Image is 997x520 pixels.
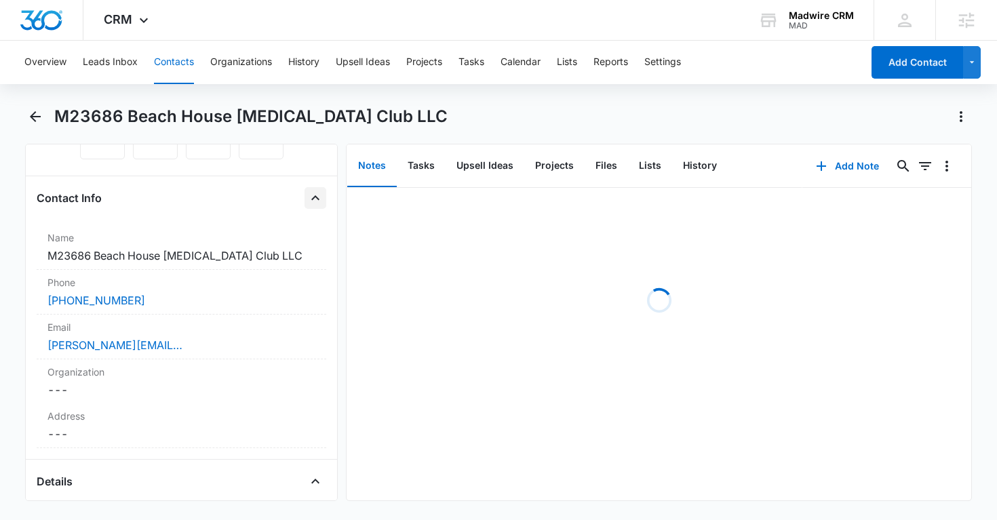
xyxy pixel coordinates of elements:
button: Search... [893,155,914,177]
dd: M23686 Beach House [MEDICAL_DATA] Club LLC [47,247,316,264]
div: Phone[PHONE_NUMBER] [37,270,327,315]
button: Add Note [802,150,893,182]
button: Settings [644,41,681,84]
a: Text [133,136,178,147]
button: Files [585,145,628,187]
button: Overview [24,41,66,84]
button: Actions [950,106,972,127]
button: Calendar [501,41,541,84]
button: History [288,41,319,84]
button: Lists [628,145,672,187]
button: Projects [524,145,585,187]
div: Organization--- [37,359,327,403]
button: Close [305,471,326,492]
div: NameM23686 Beach House [MEDICAL_DATA] Club LLC [37,225,327,270]
button: Add Contact [872,46,963,79]
label: Name [47,231,316,245]
label: Phone [47,275,316,289]
button: History [672,145,728,187]
button: Leads Inbox [83,41,138,84]
div: account name [789,10,854,21]
button: Close [305,187,326,209]
label: Address [47,409,316,423]
div: Email[PERSON_NAME][EMAIL_ADDRESS][DOMAIN_NAME] [37,315,327,359]
button: Contacts [154,41,194,84]
a: [PERSON_NAME][EMAIL_ADDRESS][DOMAIN_NAME] [47,337,183,353]
button: Filters [914,155,936,177]
button: Notes [347,145,397,187]
button: Lists [557,41,577,84]
dd: --- [47,382,316,398]
h1: M23686 Beach House [MEDICAL_DATA] Club LLC [54,106,448,127]
button: Organizations [210,41,272,84]
button: Overflow Menu [936,155,958,177]
div: account id [789,21,854,31]
h4: Details [37,473,73,489]
a: Call [80,136,125,147]
span: CRM [104,12,132,26]
label: Email [47,320,316,334]
div: Address--- [37,403,327,448]
button: Projects [406,41,442,84]
button: Tasks [397,145,446,187]
h4: Contact Info [37,190,102,206]
button: Upsell Ideas [336,41,390,84]
button: Tasks [458,41,484,84]
a: Email [186,136,231,147]
a: [PHONE_NUMBER] [47,292,145,308]
label: Organization [47,365,316,379]
button: Reports [593,41,628,84]
button: Back [25,106,46,127]
dd: --- [47,426,316,442]
button: Upsell Ideas [446,145,524,187]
